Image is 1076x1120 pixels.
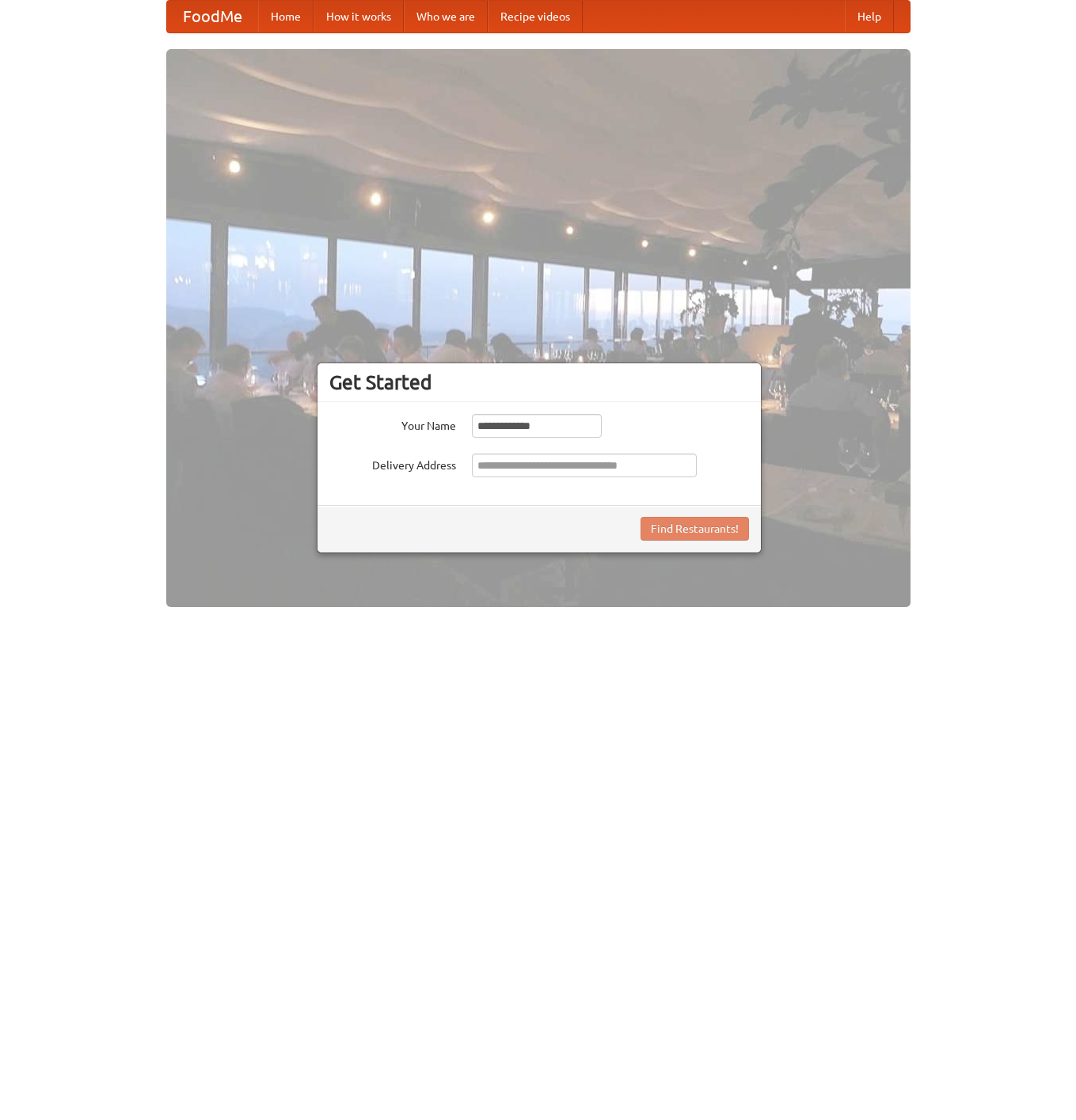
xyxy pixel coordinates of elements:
[845,1,894,32] a: Help
[329,370,749,394] h3: Get Started
[488,1,583,32] a: Recipe videos
[404,1,488,32] a: Who we are
[329,454,456,473] label: Delivery Address
[641,517,749,541] button: Find Restaurants!
[329,414,456,434] label: Your Name
[167,1,258,32] a: FoodMe
[258,1,314,32] a: Home
[314,1,404,32] a: How it works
